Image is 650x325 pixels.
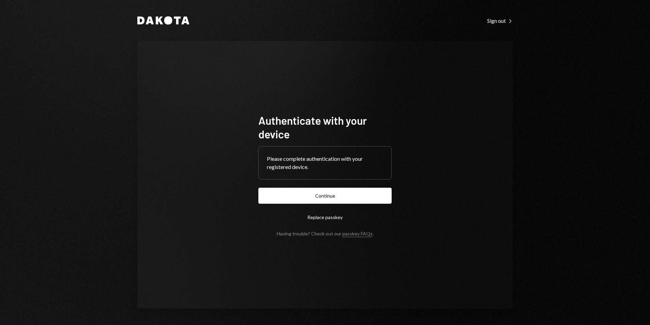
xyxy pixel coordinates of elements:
[258,113,392,141] h1: Authenticate with your device
[258,209,392,225] button: Replace passkey
[342,231,373,237] a: passkey FAQs
[277,231,374,236] div: Having trouble? Check out our .
[258,188,392,204] button: Continue
[487,17,513,24] a: Sign out
[267,155,383,171] div: Please complete authentication with your registered device.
